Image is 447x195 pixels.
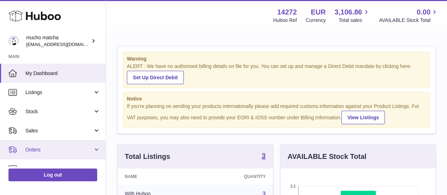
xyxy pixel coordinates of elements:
span: 0.00 [417,7,430,17]
strong: 14272 [277,7,297,17]
a: 3 [261,152,265,161]
span: 3,106.86 [335,7,362,17]
span: Usage [25,166,100,172]
div: Currency [306,17,326,24]
a: 3,106.86 Total sales [335,7,370,24]
a: Set Up Direct Debit [127,71,184,84]
strong: Warning [127,56,426,62]
div: mucho matcha [26,34,90,48]
span: AVAILABLE Stock Total [379,17,439,24]
a: Log out [8,168,97,181]
span: Listings [25,89,93,96]
span: Orders [25,147,93,153]
span: [EMAIL_ADDRESS][DOMAIN_NAME] [26,41,104,47]
a: View Listings [341,111,385,124]
div: Huboo Ref [273,17,297,24]
strong: Notice [127,96,426,102]
div: If you're planning on sending your products internationally please add required customs informati... [127,103,426,124]
span: Stock [25,108,93,115]
div: ALERT : We have no authorised billing details on file for you. You can set up and manage a Direct... [127,63,426,84]
span: Total sales [339,17,370,24]
img: internalAdmin-14272@internal.huboo.com [8,36,19,46]
text: 3.2 [290,184,295,188]
strong: 3 [261,152,265,159]
strong: EUR [311,7,325,17]
h3: AVAILABLE Stock Total [288,152,366,161]
span: My Dashboard [25,70,100,77]
a: 0.00 AVAILABLE Stock Total [379,7,439,24]
h3: Total Listings [125,152,170,161]
span: Sales [25,127,93,134]
th: Name [118,168,201,185]
th: Quantity [201,168,272,185]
